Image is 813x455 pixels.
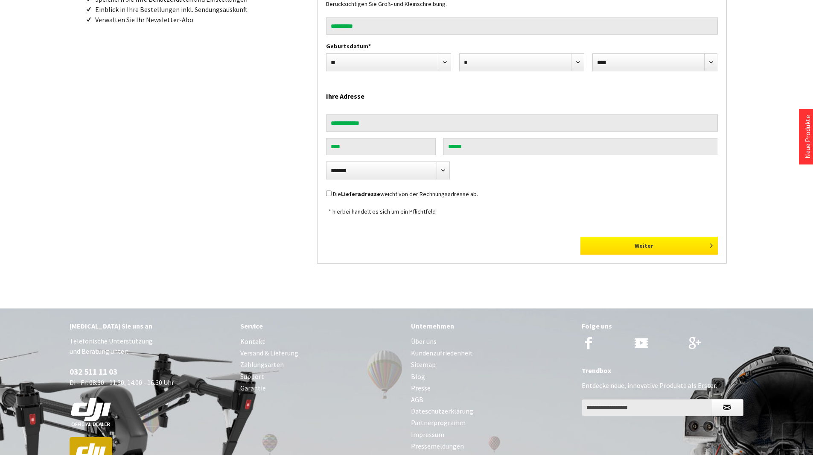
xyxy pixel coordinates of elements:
[580,237,717,255] button: Weiter
[333,190,478,198] label: Die weicht von der Rechnungsadresse ab.
[582,380,744,390] p: Entdecke neue, innovative Produkte als Erster.
[70,367,117,377] a: 032 511 11 03
[341,190,380,198] strong: Lieferadresse
[411,429,573,440] a: Impressum
[582,320,744,332] div: Folge uns
[411,394,573,405] a: AGB
[411,405,573,417] a: Dateschutzerklärung
[240,359,402,370] a: Zahlungsarten
[95,15,304,25] li: Verwalten Sie Ihr Newsletter-Abo
[582,365,744,376] div: Trendbox
[70,398,112,427] img: white-dji-schweiz-logo-official_140x140.png
[582,399,711,416] input: Ihre E-Mail Adresse
[240,371,402,382] a: Support
[240,336,402,347] a: Kontakt
[240,347,402,359] a: Versand & Lieferung
[329,208,715,228] div: * hierbei handelt es sich um ein Pflichtfeld
[711,399,743,416] button: Newsletter abonnieren
[411,336,573,347] a: Über uns
[411,440,573,452] a: Pressemeldungen
[411,359,573,370] a: Sitemap
[240,382,402,394] a: Garantie
[803,115,812,159] a: Neue Produkte
[411,371,573,382] a: Blog
[326,82,718,106] h2: Ihre Adresse
[95,4,304,15] li: Einblick in Ihre Bestellungen inkl. Sendungsauskunft
[240,320,402,332] div: Service
[411,417,573,429] a: Partnerprogramm
[70,320,232,332] div: [MEDICAL_DATA] Sie uns an
[411,382,573,394] a: Presse
[411,320,573,332] div: Unternehmen
[326,41,718,51] label: Geburtsdatum*
[411,347,573,359] a: Kundenzufriedenheit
